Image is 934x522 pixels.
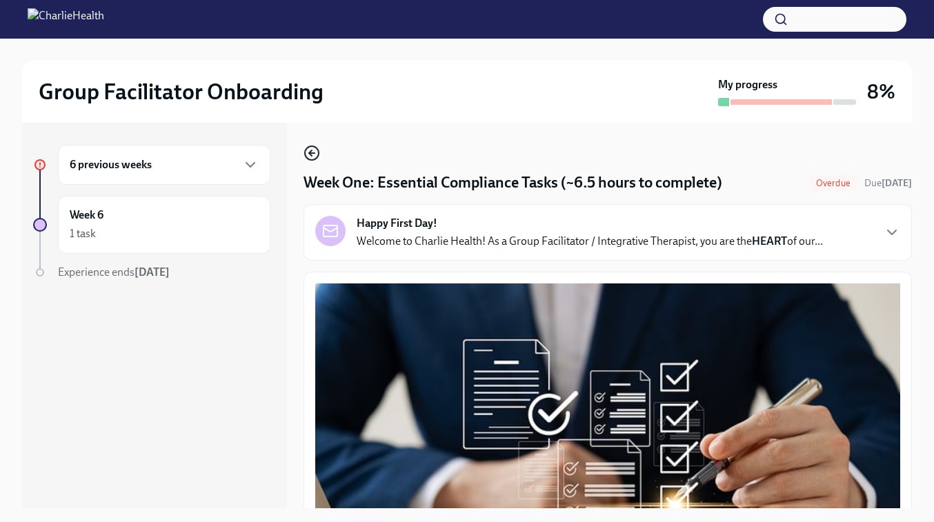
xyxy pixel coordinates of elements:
[357,216,437,231] strong: Happy First Day!
[808,178,859,188] span: Overdue
[718,77,777,92] strong: My progress
[70,208,103,223] h6: Week 6
[864,177,912,190] span: August 18th, 2025 10:00
[70,226,96,241] div: 1 task
[752,234,787,248] strong: HEART
[867,79,895,104] h3: 8%
[882,177,912,189] strong: [DATE]
[28,8,104,30] img: CharlieHealth
[357,234,823,249] p: Welcome to Charlie Health! As a Group Facilitator / Integrative Therapist, you are the of our...
[58,265,170,279] span: Experience ends
[864,177,912,189] span: Due
[304,172,722,193] h4: Week One: Essential Compliance Tasks (~6.5 hours to complete)
[135,265,170,279] strong: [DATE]
[58,145,270,185] div: 6 previous weeks
[33,196,270,254] a: Week 61 task
[39,78,324,106] h2: Group Facilitator Onboarding
[70,157,152,172] h6: 6 previous weeks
